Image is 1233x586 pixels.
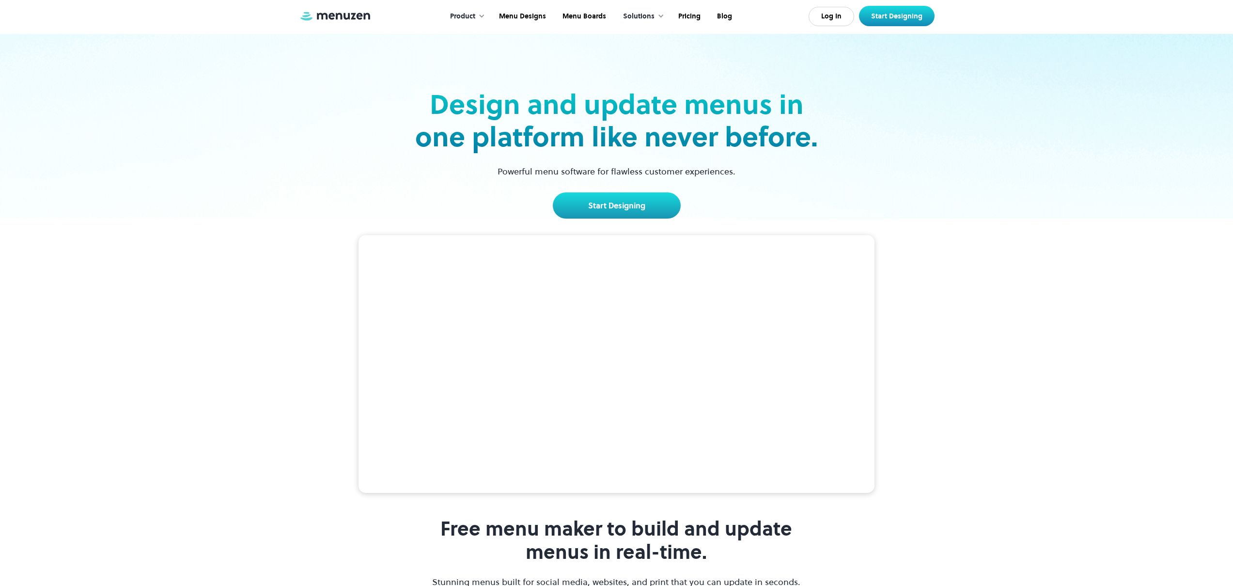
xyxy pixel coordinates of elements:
a: Menu Designs [490,1,553,32]
h1: Free menu maker to build and update menus in real-time. [431,517,802,564]
div: Product [450,11,475,22]
div: Solutions [623,11,655,22]
div: Product [440,1,490,32]
a: Start Designing [553,192,681,219]
a: Menu Boards [553,1,613,32]
a: Pricing [669,1,708,32]
h2: Design and update menus in one platform like never before. [412,88,821,153]
p: Powerful menu software for flawless customer experiences. [485,165,748,178]
a: Blog [708,1,739,32]
a: Start Designing [859,6,935,26]
div: Solutions [613,1,669,32]
a: Log In [809,7,854,26]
